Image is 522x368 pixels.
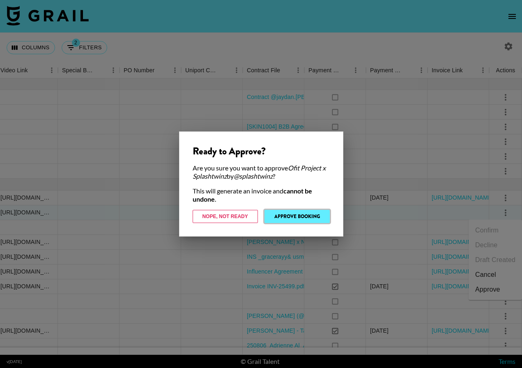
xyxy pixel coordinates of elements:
em: Ofit Project x Splashtwinz [193,164,326,180]
div: This will generate an invoice and . [193,187,330,203]
div: Are you sure you want to approve by ? [193,164,330,180]
strong: cannot be undone [193,187,312,203]
div: Ready to Approve? [193,145,330,157]
em: @ splashtwinz [234,172,273,180]
button: Approve Booking [264,210,330,223]
button: Nope, Not Ready [193,210,258,223]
